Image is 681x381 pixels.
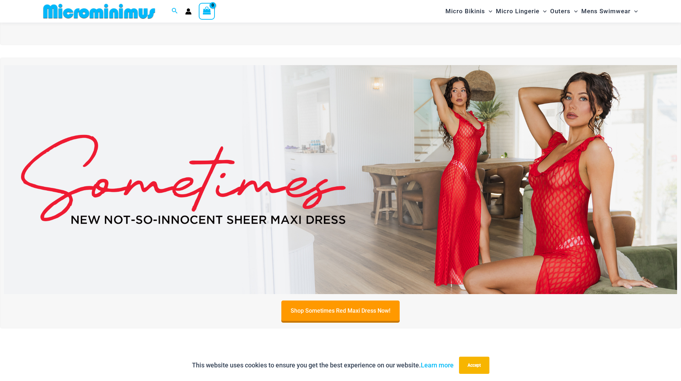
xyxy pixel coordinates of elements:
span: Mens Swimwear [581,2,631,20]
span: Micro Bikinis [445,2,485,20]
a: Shop Sometimes Red Maxi Dress Now! [281,301,400,321]
span: Micro Lingerie [496,2,539,20]
span: Menu Toggle [571,2,578,20]
a: Account icon link [185,8,192,15]
span: Outers [550,2,571,20]
a: View Shopping Cart, empty [199,3,215,19]
a: OutersMenu ToggleMenu Toggle [548,2,579,20]
a: Micro LingerieMenu ToggleMenu Toggle [494,2,548,20]
span: Menu Toggle [485,2,492,20]
a: Search icon link [172,7,178,16]
button: Accept [459,357,489,374]
span: Menu Toggle [539,2,547,20]
a: Mens SwimwearMenu ToggleMenu Toggle [579,2,640,20]
img: Sometimes Red Maxi Dress [4,65,677,294]
img: MM SHOP LOGO FLAT [40,3,158,19]
p: This website uses cookies to ensure you get the best experience on our website. [192,360,454,371]
span: Menu Toggle [631,2,638,20]
a: Micro BikinisMenu ToggleMenu Toggle [444,2,494,20]
nav: Site Navigation [443,1,641,21]
a: Learn more [421,361,454,369]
